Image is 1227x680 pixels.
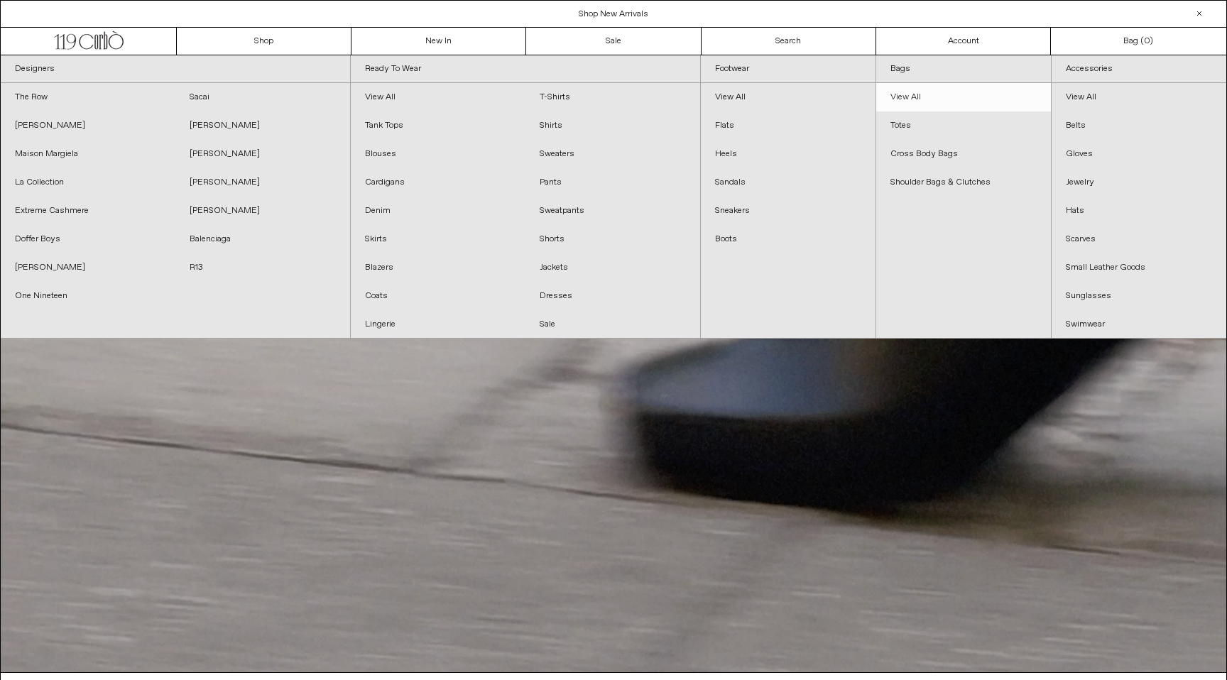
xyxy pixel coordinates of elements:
[351,55,700,83] a: Ready To Wear
[1052,140,1226,168] a: Gloves
[351,111,525,140] a: Tank Tops
[351,282,525,310] a: Coats
[1,253,175,282] a: [PERSON_NAME]
[1051,28,1226,55] a: Bag ()
[1,168,175,197] a: La Collection
[1,111,175,140] a: [PERSON_NAME]
[876,140,1051,168] a: Cross Body Bags
[701,140,876,168] a: Heels
[1144,35,1150,47] span: 0
[175,253,350,282] a: R13
[876,55,1051,83] a: Bags
[1052,225,1226,253] a: Scarves
[701,83,876,111] a: View All
[1052,55,1226,83] a: Accessories
[1,664,1226,676] a: Your browser does not support the video tag.
[702,28,876,55] a: Search
[525,168,700,197] a: Pants
[701,168,876,197] a: Sandals
[525,140,700,168] a: Sweaters
[876,83,1051,111] a: View All
[526,28,701,55] a: Sale
[177,28,351,55] a: Shop
[1,83,175,111] a: The Row
[351,28,526,55] a: New In
[1052,111,1226,140] a: Belts
[175,197,350,225] a: [PERSON_NAME]
[525,310,700,339] a: Sale
[351,83,525,111] a: View All
[876,168,1051,197] a: Shoulder Bags & Clutches
[525,253,700,282] a: Jackets
[351,168,525,197] a: Cardigans
[701,225,876,253] a: Boots
[1052,197,1226,225] a: Hats
[351,310,525,339] a: Lingerie
[701,111,876,140] a: Flats
[701,197,876,225] a: Sneakers
[1052,282,1226,310] a: Sunglasses
[175,83,350,111] a: Sacai
[1,55,1226,672] video: Your browser does not support the video tag.
[579,9,648,20] a: Shop New Arrivals
[351,253,525,282] a: Blazers
[1,140,175,168] a: Maison Margiela
[351,140,525,168] a: Blouses
[525,282,700,310] a: Dresses
[525,111,700,140] a: Shirts
[1052,310,1226,339] a: Swimwear
[175,111,350,140] a: [PERSON_NAME]
[701,55,876,83] a: Footwear
[1,197,175,225] a: Extreme Cashmere
[1052,253,1226,282] a: Small Leather Goods
[1052,83,1226,111] a: View All
[175,140,350,168] a: [PERSON_NAME]
[1,282,175,310] a: One Nineteen
[525,225,700,253] a: Shorts
[1052,168,1226,197] a: Jewelry
[351,197,525,225] a: Denim
[1144,35,1153,48] span: )
[525,197,700,225] a: Sweatpants
[525,83,700,111] a: T-Shirts
[1,225,175,253] a: Doffer Boys
[175,168,350,197] a: [PERSON_NAME]
[876,28,1051,55] a: Account
[1,55,350,83] a: Designers
[876,111,1051,140] a: Totes
[351,225,525,253] a: Skirts
[175,225,350,253] a: Balenciaga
